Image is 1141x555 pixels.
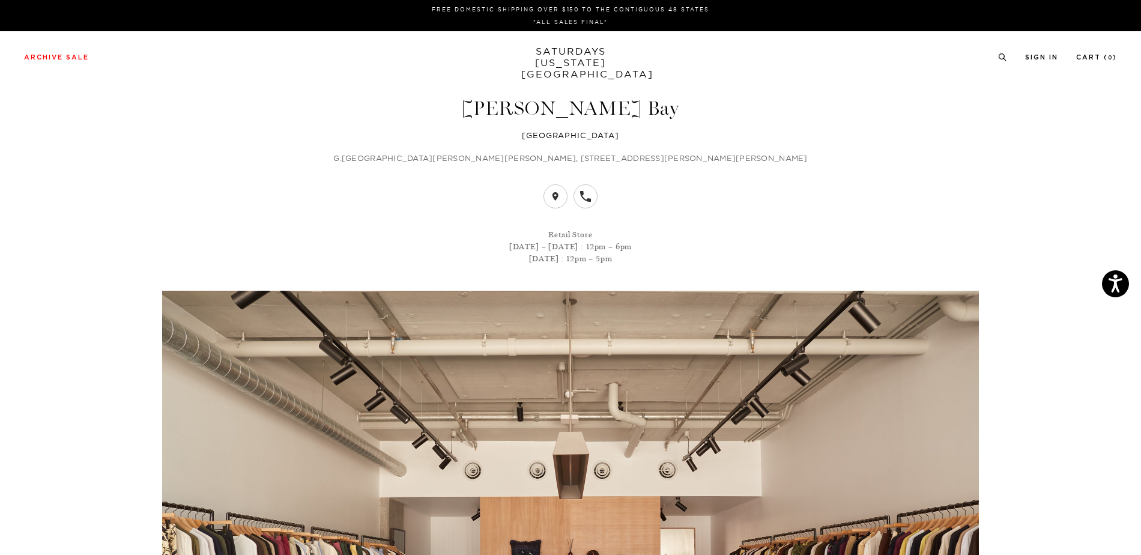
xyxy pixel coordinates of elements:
small: 0 [1108,55,1113,61]
p: *ALL SALES FINAL* [29,17,1112,26]
h4: [GEOGRAPHIC_DATA] [162,129,979,141]
p: G.[GEOGRAPHIC_DATA][PERSON_NAME][PERSON_NAME], [STREET_ADDRESS][PERSON_NAME][PERSON_NAME] [162,152,979,164]
a: SATURDAYS[US_STATE][GEOGRAPHIC_DATA] [521,46,620,80]
p: Retail Store [DATE] – [DATE] : 12pm – 6pm [DATE] : 12pm – 5pm [162,229,979,265]
p: FREE DOMESTIC SHIPPING OVER $150 TO THE CONTIGUOUS 48 STATES [29,5,1112,14]
a: Archive Sale [24,54,89,61]
a: Cart (0) [1076,54,1117,61]
a: Sign In [1025,54,1058,61]
h1: [PERSON_NAME] Bay [162,99,979,118]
